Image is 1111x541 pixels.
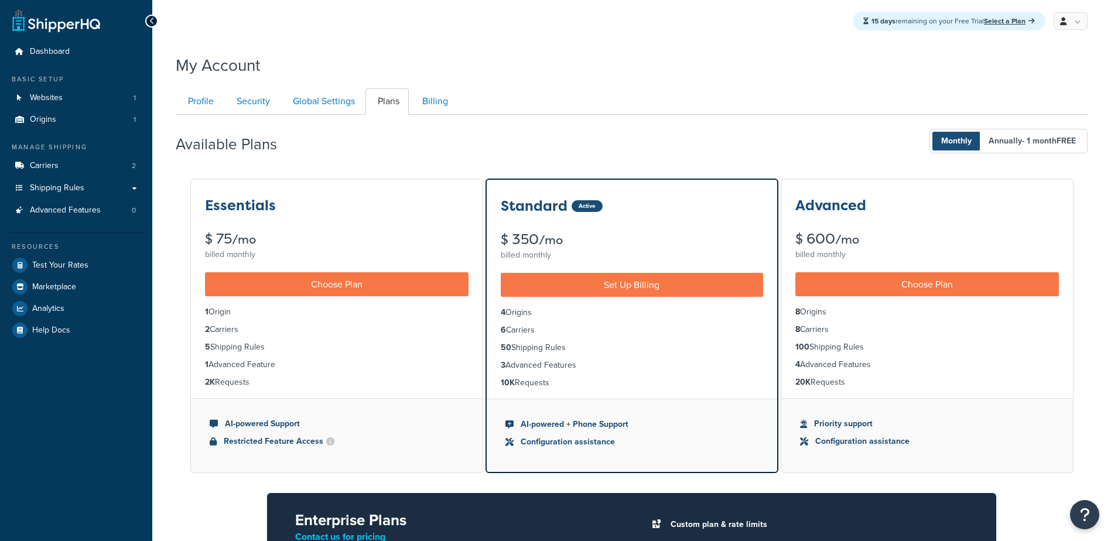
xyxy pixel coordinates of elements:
[800,435,1054,448] li: Configuration assistance
[205,323,210,335] strong: 2
[9,320,143,341] a: Help Docs
[9,87,143,109] li: Websites
[800,417,1054,430] li: Priority support
[12,9,100,32] a: ShipperHQ Home
[501,232,763,247] div: $ 350
[501,247,763,263] div: billed monthly
[205,198,276,213] h3: Essentials
[572,200,603,212] div: Active
[205,246,469,263] div: billed monthly
[795,306,1059,319] li: Origins
[205,306,208,318] strong: 1
[9,242,143,252] div: Resources
[501,359,505,371] strong: 3
[176,136,295,153] h2: Available Plans
[665,516,969,533] li: Custom plan & rate limits
[539,232,563,248] small: /mo
[929,129,1088,153] button: Monthly Annually- 1 monthFREE
[795,341,809,353] strong: 100
[365,88,409,115] a: Plans
[980,132,1085,150] span: Annually
[9,41,143,63] a: Dashboard
[501,376,515,389] strong: 10K
[9,177,143,199] a: Shipping Rules
[505,418,758,431] li: AI-powered + Phone Support
[9,200,143,221] a: Advanced Features 0
[501,376,763,389] li: Requests
[176,88,223,115] a: Profile
[210,417,464,430] li: AI-powered Support
[795,323,800,335] strong: 8
[501,273,763,297] a: Set Up Billing
[853,12,1045,30] div: remaining on your Free Trial
[30,47,70,57] span: Dashboard
[205,306,469,319] li: Origin
[501,324,763,337] li: Carriers
[132,161,136,171] span: 2
[134,115,136,125] span: 1
[410,88,457,115] a: Billing
[32,261,88,270] span: Test Your Rates
[205,376,469,389] li: Requests
[205,341,469,354] li: Shipping Rules
[505,436,758,448] li: Configuration assistance
[501,306,505,319] strong: 4
[205,358,208,371] strong: 1
[9,255,143,276] a: Test Your Rates
[501,341,511,354] strong: 50
[795,272,1059,296] a: Choose Plan
[501,341,763,354] li: Shipping Rules
[795,198,866,213] h3: Advanced
[30,206,101,215] span: Advanced Features
[835,231,859,248] small: /mo
[9,276,143,297] a: Marketplace
[501,324,506,336] strong: 6
[1057,135,1076,147] b: FREE
[795,306,800,318] strong: 8
[795,232,1059,246] div: $ 600
[9,155,143,177] a: Carriers 2
[295,512,613,529] h2: Enterprise Plans
[32,326,70,335] span: Help Docs
[232,231,256,248] small: /mo
[30,93,63,103] span: Websites
[134,93,136,103] span: 1
[205,232,469,246] div: $ 75
[501,198,568,214] h3: Standard
[30,161,59,171] span: Carriers
[9,109,143,131] li: Origins
[30,183,84,193] span: Shipping Rules
[501,359,763,372] li: Advanced Features
[9,74,143,84] div: Basic Setup
[9,155,143,177] li: Carriers
[871,16,895,26] strong: 15 days
[205,272,469,296] a: Choose Plan
[9,298,143,319] a: Analytics
[795,246,1059,263] div: billed monthly
[795,341,1059,354] li: Shipping Rules
[32,282,76,292] span: Marketplace
[281,88,364,115] a: Global Settings
[795,323,1059,336] li: Carriers
[1022,135,1076,147] span: - 1 month
[795,376,1059,389] li: Requests
[501,306,763,319] li: Origins
[30,115,56,125] span: Origins
[32,304,64,314] span: Analytics
[9,109,143,131] a: Origins 1
[795,358,800,371] strong: 4
[132,206,136,215] span: 0
[210,435,464,448] li: Restricted Feature Access
[932,132,980,150] span: Monthly
[205,323,469,336] li: Carriers
[795,358,1059,371] li: Advanced Features
[1070,500,1099,529] button: Open Resource Center
[205,376,215,388] strong: 2K
[176,54,260,77] h1: My Account
[205,341,210,353] strong: 5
